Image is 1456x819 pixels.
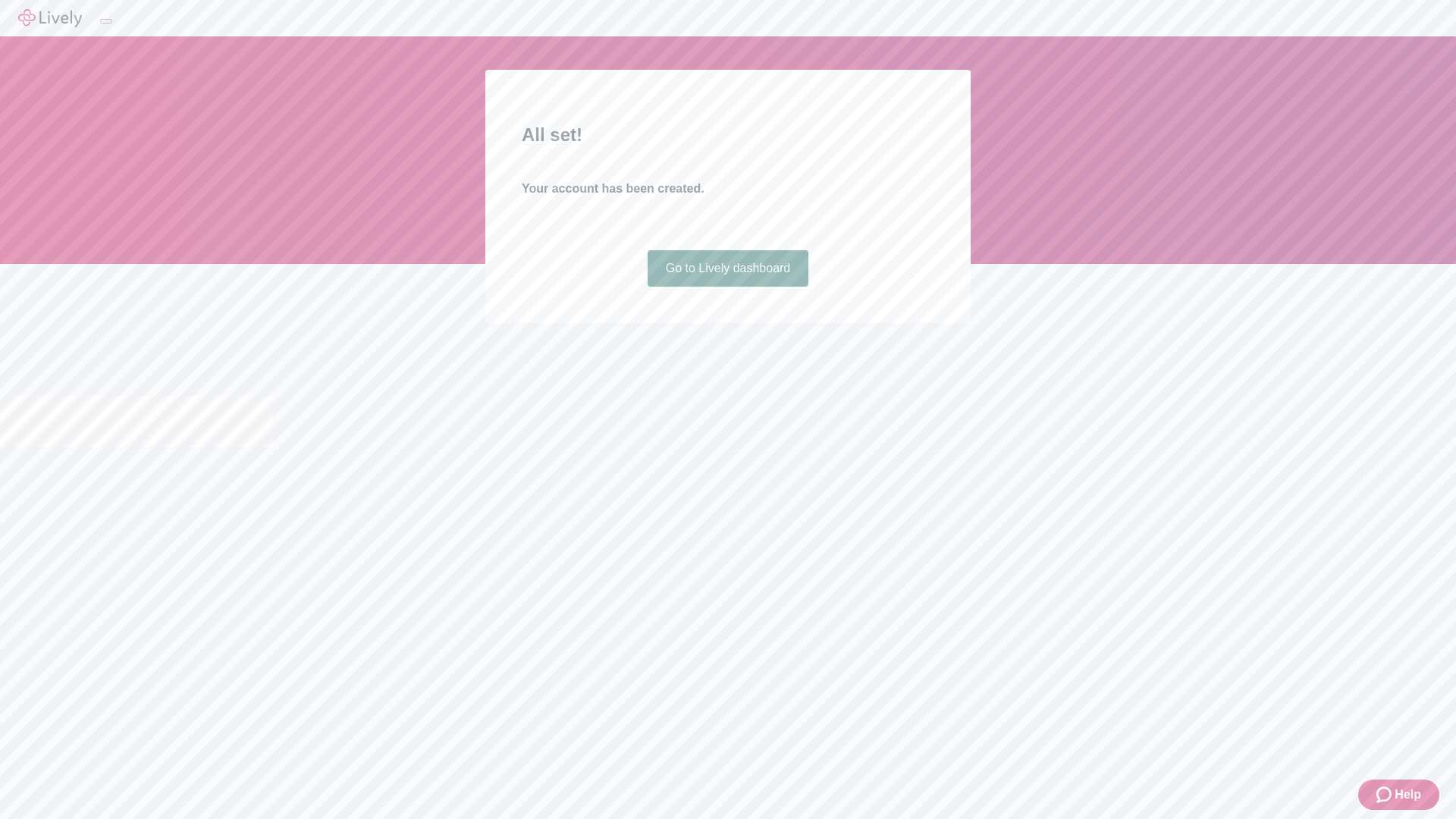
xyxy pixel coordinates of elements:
[648,250,809,287] a: Go to Lively dashboard
[100,19,112,24] button: Log out
[1358,780,1439,810] button: Zendesk support iconHelp
[522,121,934,149] h2: All set!
[1395,786,1421,804] span: Help
[522,180,934,198] h4: Your account has been created.
[18,9,82,27] img: Lively
[1376,786,1395,804] svg: Zendesk support icon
